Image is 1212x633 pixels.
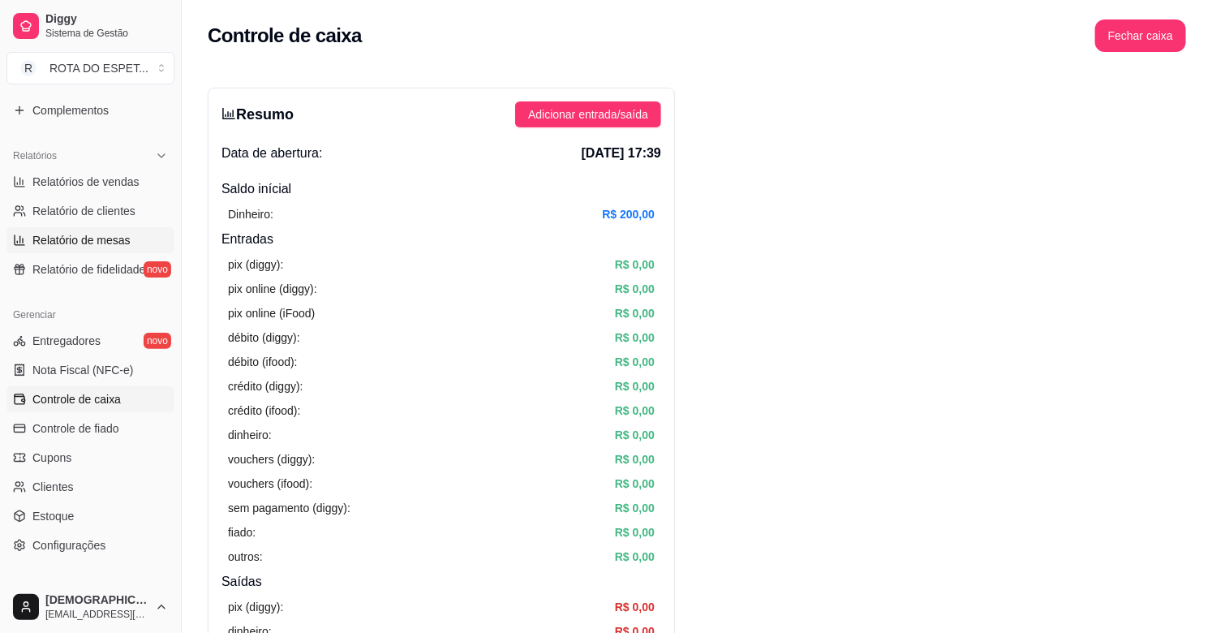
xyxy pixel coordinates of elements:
span: Controle de fiado [32,420,119,437]
a: Clientes [6,474,174,500]
article: vouchers (ifood): [228,475,312,493]
article: R$ 0,00 [615,523,655,541]
button: Adicionar entrada/saída [515,101,661,127]
article: outros: [228,548,263,566]
a: Controle de fiado [6,416,174,441]
article: R$ 0,00 [615,598,655,616]
span: Cupons [32,450,71,466]
span: R [20,60,37,76]
article: R$ 0,00 [615,377,655,395]
span: Data de abertura: [221,144,323,163]
article: R$ 0,00 [615,280,655,298]
button: [DEMOGRAPHIC_DATA][EMAIL_ADDRESS][DOMAIN_NAME] [6,588,174,627]
article: pix (diggy): [228,256,283,273]
a: Relatório de mesas [6,227,174,253]
article: crédito (diggy): [228,377,303,395]
a: Relatório de clientes [6,198,174,224]
span: Relatórios de vendas [32,174,140,190]
article: pix online (diggy): [228,280,317,298]
article: R$ 0,00 [615,256,655,273]
span: Controle de caixa [32,391,121,407]
a: Cupons [6,445,174,471]
article: R$ 0,00 [615,353,655,371]
span: Sistema de Gestão [45,27,168,40]
a: Complementos [6,97,174,123]
h4: Saldo inícial [221,179,661,199]
a: Estoque [6,503,174,529]
a: Controle de caixa [6,386,174,412]
article: pix (diggy): [228,598,283,616]
article: sem pagamento (diggy): [228,499,350,517]
article: débito (diggy): [228,329,300,347]
article: R$ 0,00 [615,548,655,566]
span: [EMAIL_ADDRESS][DOMAIN_NAME] [45,608,148,621]
a: Configurações [6,532,174,558]
button: Fechar caixa [1095,19,1186,52]
span: Relatório de fidelidade [32,261,145,278]
h2: Controle de caixa [208,23,362,49]
div: Gerenciar [6,302,174,328]
a: DiggySistema de Gestão [6,6,174,45]
article: fiado: [228,523,256,541]
h4: Saídas [221,572,661,592]
article: R$ 0,00 [615,475,655,493]
article: vouchers (diggy): [228,450,315,468]
article: crédito (ifood): [228,402,300,420]
span: [DATE] 17:39 [582,144,661,163]
span: Configurações [32,537,105,553]
article: pix online (iFood) [228,304,315,322]
span: Relatório de clientes [32,203,135,219]
article: R$ 0,00 [615,329,655,347]
span: Complementos [32,102,109,118]
button: Select a team [6,52,174,84]
h3: Resumo [221,103,294,126]
a: Entregadoresnovo [6,328,174,354]
article: R$ 0,00 [615,304,655,322]
article: R$ 0,00 [615,402,655,420]
span: bar-chart [221,106,236,121]
article: R$ 0,00 [615,499,655,517]
div: ROTA DO ESPET ... [49,60,148,76]
h4: Entradas [221,230,661,249]
span: Clientes [32,479,74,495]
span: Entregadores [32,333,101,349]
div: Diggy [6,578,174,604]
article: R$ 0,00 [615,426,655,444]
a: Nota Fiscal (NFC-e) [6,357,174,383]
span: Relatórios [13,149,57,162]
span: Relatório de mesas [32,232,131,248]
article: R$ 0,00 [615,450,655,468]
article: Dinheiro: [228,205,273,223]
span: Adicionar entrada/saída [528,105,648,123]
span: Diggy [45,12,168,27]
a: Relatório de fidelidadenovo [6,256,174,282]
article: dinheiro: [228,426,272,444]
a: Relatórios de vendas [6,169,174,195]
article: débito (ifood): [228,353,298,371]
span: [DEMOGRAPHIC_DATA] [45,593,148,608]
article: R$ 200,00 [602,205,655,223]
span: Estoque [32,508,74,524]
span: Nota Fiscal (NFC-e) [32,362,133,378]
